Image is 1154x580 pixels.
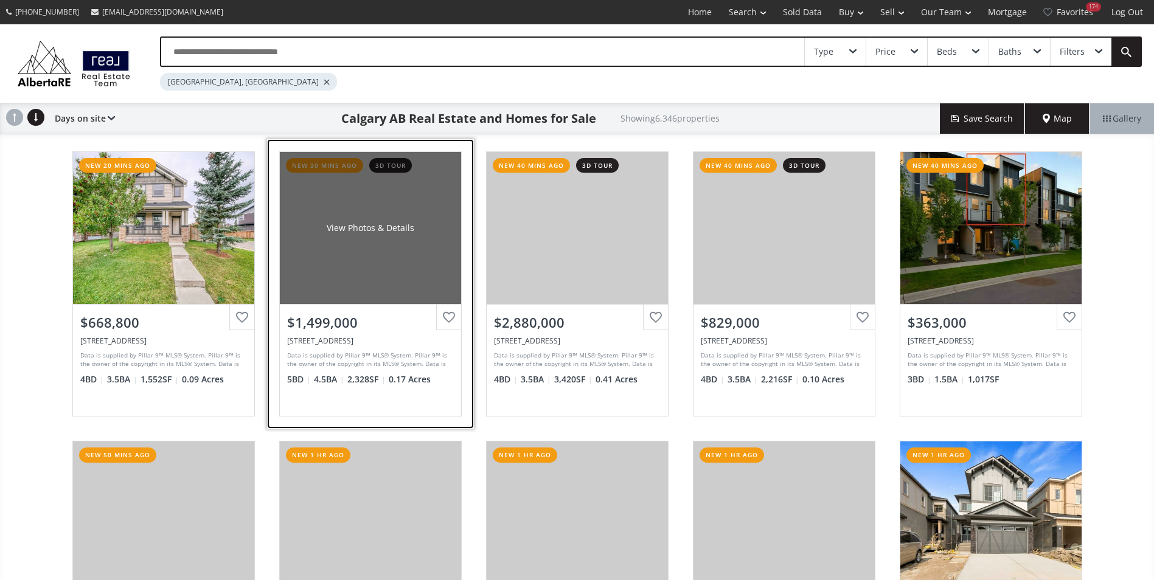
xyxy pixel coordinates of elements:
div: Data is supplied by Pillar 9™ MLS® System. Pillar 9™ is the owner of the copyright in its MLS® Sy... [908,351,1071,369]
div: 62 Posthill Drive SW, Calgary, AB T3H 0A8 [494,336,661,346]
span: 3,420 SF [554,373,593,385]
span: 4 BD [494,373,518,385]
span: 4.5 BA [314,373,344,385]
img: Logo [12,38,136,89]
div: $1,499,000 [287,313,454,332]
span: [EMAIL_ADDRESS][DOMAIN_NAME] [102,7,223,17]
div: Data is supplied by Pillar 9™ MLS® System. Pillar 9™ is the owner of the copyright in its MLS® Sy... [287,351,451,369]
span: [PHONE_NUMBER] [15,7,79,17]
div: $2,880,000 [494,313,661,332]
span: Gallery [1103,112,1141,125]
div: Gallery [1090,103,1154,134]
span: 0.41 Acres [596,373,638,385]
span: 3 BD [908,373,931,385]
div: Data is supplied by Pillar 9™ MLS® System. Pillar 9™ is the owner of the copyright in its MLS® Sy... [701,351,864,369]
span: 0.09 Acres [182,373,224,385]
span: Map [1043,112,1072,125]
div: 10 Glenmount Crescent SW, Calgary, AB T3E 4B3 [287,336,454,346]
h1: Calgary AB Real Estate and Homes for Sale [341,110,596,127]
div: Baths [998,47,1021,56]
div: Data is supplied by Pillar 9™ MLS® System. Pillar 9™ is the owner of the copyright in its MLS® Sy... [494,351,658,369]
div: 125 Redstone NE #202, Calgary, AB T3N 1M6 [908,336,1074,346]
div: Price [875,47,895,56]
span: 2,328 SF [347,373,386,385]
span: 1,017 SF [968,373,999,385]
span: 0.17 Acres [389,373,431,385]
span: 4 BD [701,373,725,385]
button: Save Search [940,103,1025,134]
span: 5 BD [287,373,311,385]
div: 174 [1086,2,1101,12]
span: 4 BD [80,373,104,385]
a: new 40 mins ago3d tour$2,880,000[STREET_ADDRESS]Data is supplied by Pillar 9™ MLS® System. Pillar... [474,139,681,429]
div: Filters [1060,47,1085,56]
a: new 30 mins ago3d tourView Photos & Details$1,499,000[STREET_ADDRESS]Data is supplied by Pillar 9... [267,139,474,429]
div: 428 Mahogany Boulevard SE, Calgary, AB T3M 1M7 [701,336,867,346]
span: 1,552 SF [141,373,179,385]
span: 3.5 BA [728,373,758,385]
span: 2,216 SF [761,373,799,385]
div: Data is supplied by Pillar 9™ MLS® System. Pillar 9™ is the owner of the copyright in its MLS® Sy... [80,351,244,369]
div: Beds [937,47,957,56]
a: new 40 mins ago$363,000[STREET_ADDRESS]Data is supplied by Pillar 9™ MLS® System. Pillar 9™ is th... [888,139,1094,429]
span: 1.5 BA [934,373,965,385]
div: $668,800 [80,313,247,332]
h2: Showing 6,346 properties [620,114,720,123]
div: View Photos & Details [327,222,414,234]
span: 3.5 BA [107,373,137,385]
a: new 40 mins ago3d tour$829,000[STREET_ADDRESS]Data is supplied by Pillar 9™ MLS® System. Pillar 9... [681,139,888,429]
a: new 20 mins ago$668,800[STREET_ADDRESS]Data is supplied by Pillar 9™ MLS® System. Pillar 9™ is th... [60,139,267,429]
div: $829,000 [701,313,867,332]
div: Type [814,47,833,56]
div: Days on site [49,103,115,134]
div: [GEOGRAPHIC_DATA], [GEOGRAPHIC_DATA] [160,73,337,91]
div: 37 Panton View NW, Calgary, AB T3K 0W2 [80,336,247,346]
div: $363,000 [908,313,1074,332]
a: [EMAIL_ADDRESS][DOMAIN_NAME] [85,1,229,23]
div: Map [1025,103,1090,134]
span: 3.5 BA [521,373,551,385]
span: 0.10 Acres [802,373,844,385]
